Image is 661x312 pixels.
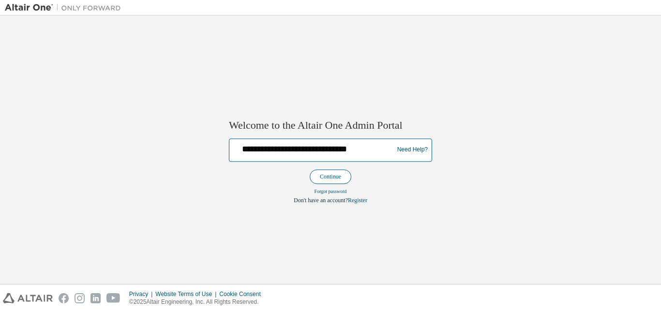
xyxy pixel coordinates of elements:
[90,293,101,303] img: linkedin.svg
[106,293,120,303] img: youtube.svg
[59,293,69,303] img: facebook.svg
[219,290,266,298] div: Cookie Consent
[5,3,126,13] img: Altair One
[155,290,219,298] div: Website Terms of Use
[294,197,348,204] span: Don't have an account?
[3,293,53,303] img: altair_logo.svg
[129,290,155,298] div: Privacy
[397,150,428,150] a: Need Help?
[315,189,347,194] a: Forgot password
[75,293,85,303] img: instagram.svg
[348,197,367,204] a: Register
[310,169,351,184] button: Continue
[129,298,267,306] p: © 2025 Altair Engineering, Inc. All Rights Reserved.
[229,119,432,133] h2: Welcome to the Altair One Admin Portal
